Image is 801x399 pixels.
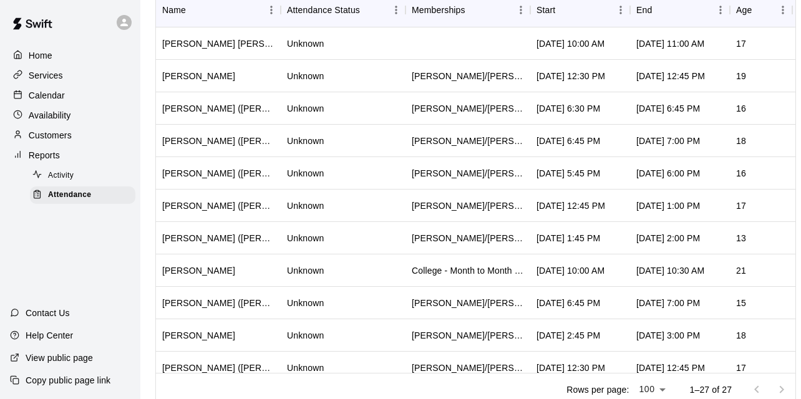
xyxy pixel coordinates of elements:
[29,149,60,161] p: Reports
[636,70,705,82] div: Aug 14, 2025, 12:45 PM
[536,297,600,309] div: Aug 14, 2025, 6:45 PM
[29,49,52,62] p: Home
[536,37,604,50] div: Aug 14, 2025, 10:00 AM
[162,199,274,212] div: Anthony Caruso (Ralph Caruso)
[536,167,600,180] div: Aug 14, 2025, 5:45 PM
[736,167,746,180] div: 16
[412,135,524,147] div: Todd/Brad - Month to Month Membership - 2x per week
[636,135,700,147] div: Aug 14, 2025, 7:00 PM
[412,329,524,342] div: Todd/Brad - Monthly 1x per Week
[162,70,235,82] div: Ryan Holman
[636,167,700,180] div: Aug 14, 2025, 6:00 PM
[29,109,71,122] p: Availability
[287,167,324,180] div: Unknown
[634,380,669,398] div: 100
[48,170,74,182] span: Activity
[412,70,524,82] div: Tom/Mike - Month to Month Membership - 2x per week, Tom/Mike - Full Year Member Unlimited , Colle...
[162,264,235,277] div: Christopher Langsdorf
[636,102,700,115] div: Aug 14, 2025, 6:45 PM
[10,86,130,105] a: Calendar
[412,232,524,244] div: Todd/Brad - Monthly 1x per Week
[736,102,746,115] div: 16
[636,362,705,374] div: Aug 14, 2025, 12:45 PM
[10,106,130,125] a: Availability
[162,232,274,244] div: Rocco Palumbo (Anthony Palumbo)
[287,102,324,115] div: Unknown
[536,232,600,244] div: Aug 14, 2025, 1:45 PM
[30,186,135,204] div: Attendance
[29,89,65,102] p: Calendar
[26,374,110,387] p: Copy public page link
[752,1,769,19] button: Sort
[10,146,130,165] a: Reports
[287,232,324,244] div: Unknown
[287,329,324,342] div: Unknown
[636,232,700,244] div: Aug 14, 2025, 2:00 PM
[29,129,72,142] p: Customers
[774,1,792,19] button: Menu
[287,264,324,277] div: Unknown
[611,1,630,19] button: Menu
[412,102,524,115] div: Todd/Brad - Month to Month Membership - 2x per week
[536,135,600,147] div: Aug 14, 2025, 6:45 PM
[536,102,600,115] div: Aug 14, 2025, 6:30 PM
[636,199,700,212] div: Aug 14, 2025, 1:00 PM
[736,297,746,309] div: 15
[162,362,274,374] div: Jack McLoughlin (David Mcloughlin)
[48,189,91,201] span: Attendance
[690,383,732,396] p: 1–27 of 27
[26,329,73,342] p: Help Center
[387,1,405,19] button: Menu
[26,307,70,319] p: Contact Us
[536,329,600,342] div: Aug 14, 2025, 2:45 PM
[636,329,700,342] div: Aug 14, 2025, 3:00 PM
[287,37,324,50] div: Unknown
[162,102,274,115] div: Victor Prignano (Karen Prignano)
[736,362,746,374] div: 17
[162,37,274,50] div: Jackson Lodgek (Karl Lodgek)
[711,1,730,19] button: Menu
[566,383,629,396] p: Rows per page:
[29,69,63,82] p: Services
[287,135,324,147] div: Unknown
[287,297,324,309] div: Unknown
[736,135,746,147] div: 18
[360,1,377,19] button: Sort
[412,362,524,374] div: Tom/Mike - 3 Month Unlimited Membership
[636,264,704,277] div: Aug 14, 2025, 10:30 AM
[162,329,235,342] div: Maxwell Bahr
[736,232,746,244] div: 13
[736,329,746,342] div: 18
[10,66,130,85] a: Services
[736,264,746,277] div: 21
[162,135,274,147] div: Sean FIalcowitz (John fialcowitz)
[10,126,130,145] a: Customers
[186,1,203,19] button: Sort
[412,297,524,309] div: Tom/Mike - Full Year Member Unlimited , Todd/Brad - Full Year Member Unlimited
[30,166,140,185] a: Activity
[412,199,524,212] div: Tom/Mike - 6 Month Unlimited Membership , Todd/Brad - 6 Month Membership - 2x per week
[636,297,700,309] div: Aug 14, 2025, 7:00 PM
[262,1,281,19] button: Menu
[636,37,704,50] div: Aug 14, 2025, 11:00 AM
[287,362,324,374] div: Unknown
[10,46,130,65] a: Home
[512,1,530,19] button: Menu
[162,297,274,309] div: Aidan McGarry (Brian McGarry)
[30,185,140,204] a: Attendance
[412,167,524,180] div: Tom/Mike - 3 Month Membership - 2x per week
[536,199,605,212] div: Aug 14, 2025, 12:45 PM
[736,199,746,212] div: 17
[536,362,605,374] div: Aug 14, 2025, 12:30 PM
[536,264,604,277] div: Aug 14, 2025, 10:00 AM
[736,70,746,82] div: 19
[26,352,93,364] p: View public page
[536,70,605,82] div: Aug 14, 2025, 12:30 PM
[412,264,524,277] div: College - Month to Month Membership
